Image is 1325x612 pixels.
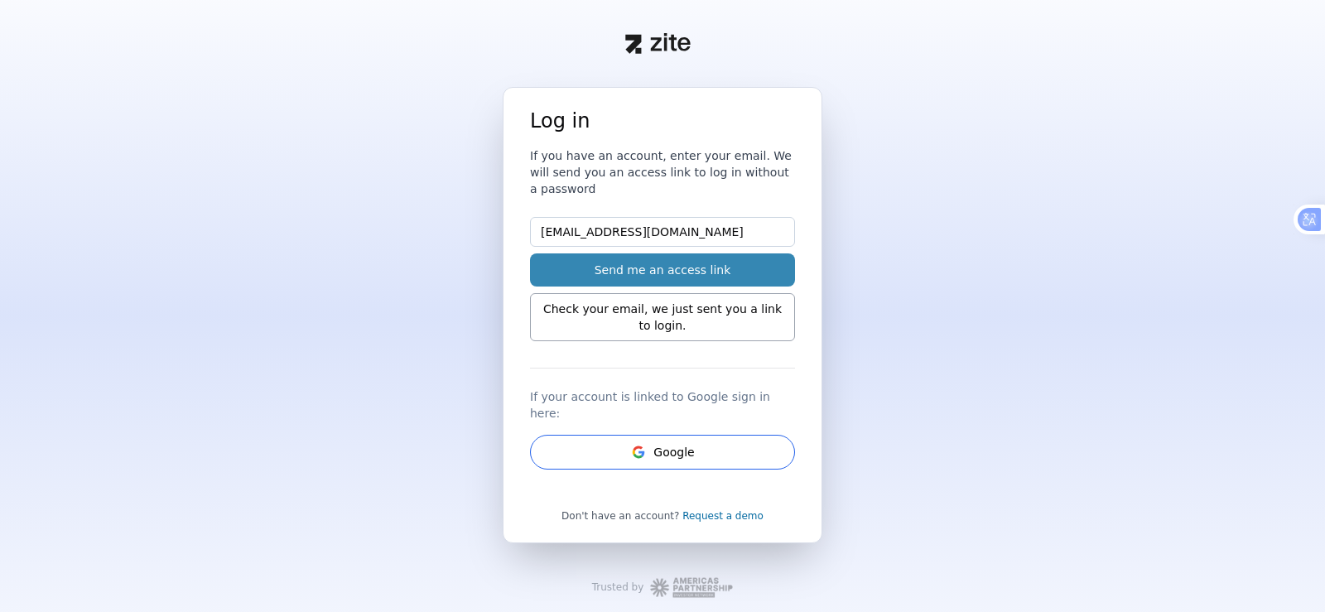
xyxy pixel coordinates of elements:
div: If your account is linked to Google sign in here: [530,382,795,422]
h3: If you have an account, enter your email. We will send you an access link to log in without a pas... [530,147,795,197]
div: Check your email, we just sent you a link to login. [530,293,795,341]
img: Workspace Logo [650,576,733,599]
svg: Google [630,444,647,460]
input: name@example.com [530,217,795,247]
button: GoogleGoogle [530,435,795,470]
div: Trusted by [592,581,644,594]
button: Send me an access link [530,253,795,287]
a: Request a demo [682,510,764,522]
div: Don't have an account? [530,509,795,523]
h1: Log in [530,108,795,134]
